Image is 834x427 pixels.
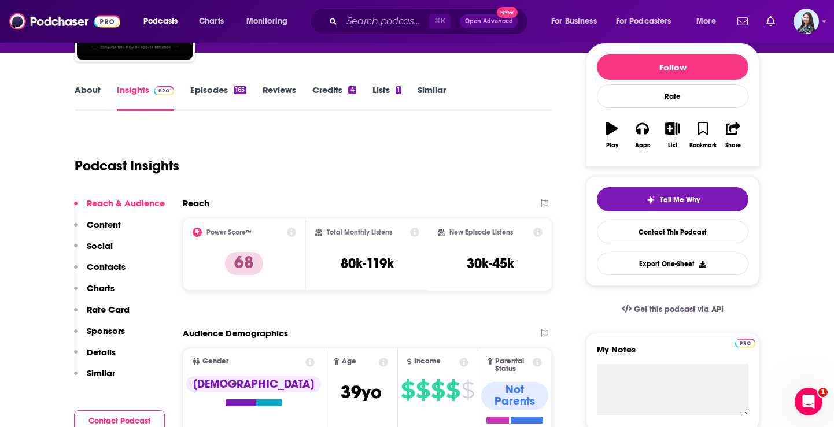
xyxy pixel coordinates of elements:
a: InsightsPodchaser Pro [117,84,174,111]
span: For Podcasters [616,13,671,29]
button: Share [718,114,748,156]
div: Bookmark [689,142,717,149]
button: open menu [543,12,611,31]
iframe: Intercom live chat [795,388,822,415]
button: open menu [688,12,730,31]
span: Income [414,358,441,365]
a: Pro website [735,337,755,348]
span: Tell Me Why [660,195,700,205]
div: [DEMOGRAPHIC_DATA] [186,376,321,392]
a: Episodes165 [190,84,246,111]
div: Not Parents [481,382,548,410]
h3: 30k-45k [467,255,514,272]
img: User Profile [794,9,819,34]
div: Search podcasts, credits, & more... [321,8,539,35]
span: Gender [202,358,228,365]
h1: Podcast Insights [75,157,179,174]
span: New [497,7,518,18]
p: Reach & Audience [87,198,165,209]
p: Similar [87,367,115,378]
p: Social [87,240,113,251]
button: Play [597,114,627,156]
h2: New Episode Listens [449,228,513,236]
button: Contacts [74,261,126,283]
div: Play [606,142,618,149]
p: Details [87,347,116,358]
p: Contacts [87,261,126,272]
a: Similar [418,84,446,111]
button: Reach & Audience [74,198,165,219]
span: Age [342,358,356,365]
div: Share [725,142,741,149]
span: Parental Status [495,358,530,373]
button: Export One-Sheet [597,253,748,275]
button: Charts [74,283,115,304]
span: $ [416,381,430,399]
div: 1 [396,86,401,94]
button: Apps [627,114,657,156]
span: Open Advanced [465,18,513,24]
h2: Total Monthly Listens [327,228,392,236]
span: $ [401,381,415,399]
span: Monitoring [246,13,287,29]
p: 68 [225,252,263,275]
img: Podchaser - Follow, Share and Rate Podcasts [9,10,120,32]
span: 1 [818,388,828,397]
button: tell me why sparkleTell Me Why [597,187,748,211]
span: More [696,13,716,29]
span: $ [431,381,445,399]
span: ⌘ K [429,14,451,29]
span: 39 yo [341,381,382,403]
button: open menu [608,12,688,31]
a: Lists1 [372,84,401,111]
button: Rate Card [74,304,130,325]
a: Show notifications dropdown [762,12,780,31]
a: Reviews [263,84,296,111]
span: Charts [199,13,224,29]
p: Rate Card [87,304,130,315]
a: Contact This Podcast [597,221,748,243]
p: Sponsors [87,325,125,336]
button: List [658,114,688,156]
h2: Power Score™ [206,228,252,236]
p: Content [87,219,121,230]
a: Get this podcast via API [612,295,733,324]
div: 165 [234,86,246,94]
span: For Business [551,13,597,29]
a: Credits4 [312,84,356,111]
a: Charts [191,12,231,31]
span: $ [461,381,474,399]
span: Logged in as brookefortierpr [794,9,819,34]
label: My Notes [597,344,748,364]
input: Search podcasts, credits, & more... [342,12,429,31]
span: Podcasts [143,13,178,29]
button: Bookmark [688,114,718,156]
span: Get this podcast via API [634,305,724,314]
img: Podchaser Pro [154,86,174,95]
button: Details [74,347,116,368]
button: Sponsors [74,325,125,347]
button: Follow [597,54,748,80]
div: List [668,142,677,149]
button: Show profile menu [794,9,819,34]
button: open menu [135,12,193,31]
img: Podchaser Pro [735,339,755,348]
a: Show notifications dropdown [733,12,752,31]
h2: Reach [183,198,209,209]
img: tell me why sparkle [646,195,655,205]
a: About [75,84,101,111]
h3: 80k-119k [341,255,394,272]
button: open menu [238,12,302,31]
button: Content [74,219,121,240]
h2: Audience Demographics [183,328,288,339]
div: Rate [597,84,748,108]
button: Similar [74,367,115,389]
p: Charts [87,283,115,294]
span: $ [446,381,460,399]
div: 4 [348,86,356,94]
button: Social [74,240,113,262]
div: Apps [635,142,650,149]
button: Open AdvancedNew [460,14,518,28]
